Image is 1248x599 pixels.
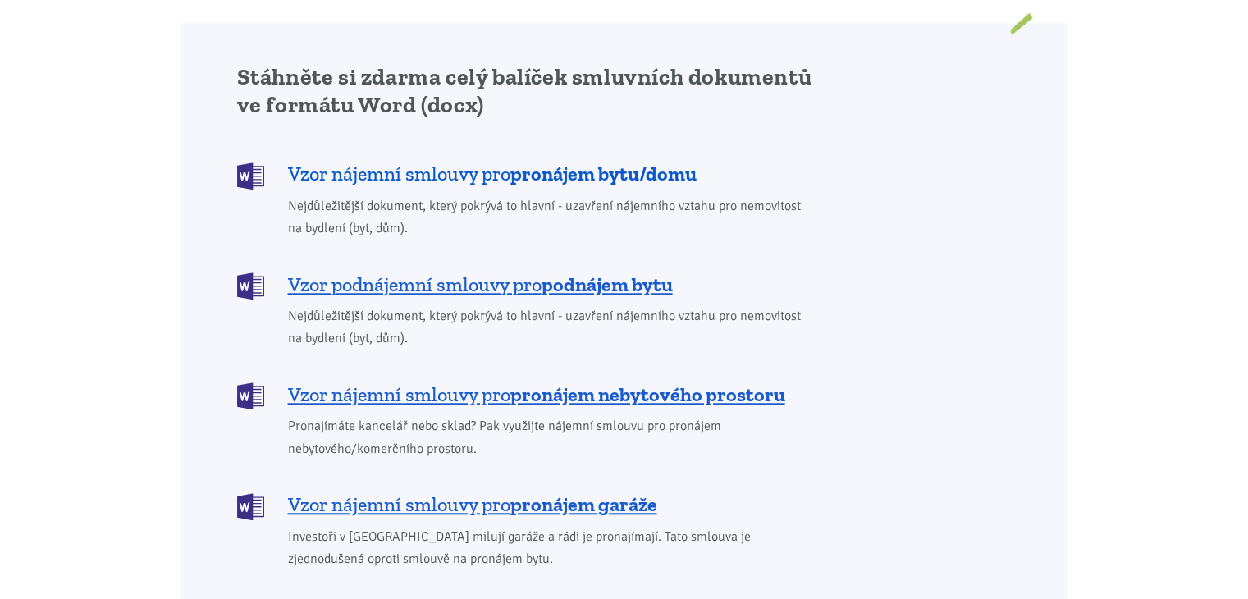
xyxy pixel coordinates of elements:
[510,162,697,185] b: pronájem bytu/domu
[237,382,264,409] img: DOCX (Word)
[288,161,697,187] span: Vzor nájemní smlouvy pro
[510,382,785,406] b: pronájem nebytového prostoru
[237,162,264,190] img: DOCX (Word)
[288,195,812,240] span: Nejdůležitější dokument, který pokrývá to hlavní - uzavření nájemního vztahu pro nemovitost na by...
[237,492,812,519] a: Vzor nájemní smlouvy propronájem garáže
[542,272,673,296] b: podnájem bytu
[288,382,785,408] span: Vzor nájemní smlouvy pro
[288,415,812,460] span: Pronajímáte kancelář nebo sklad? Pak využijte nájemní smlouvu pro pronájem nebytového/komerčního ...
[510,492,657,516] b: pronájem garáže
[237,381,812,408] a: Vzor nájemní smlouvy propronájem nebytového prostoru
[237,271,812,298] a: Vzor podnájemní smlouvy propodnájem bytu
[288,272,673,298] span: Vzor podnájemní smlouvy pro
[288,526,812,570] span: Investoři v [GEOGRAPHIC_DATA] milují garáže a rádi je pronajímají. Tato smlouva je zjednodušená o...
[237,272,264,299] img: DOCX (Word)
[288,305,812,350] span: Nejdůležitější dokument, který pokrývá to hlavní - uzavření nájemního vztahu pro nemovitost na by...
[237,161,812,188] a: Vzor nájemní smlouvy propronájem bytu/domu
[288,492,657,518] span: Vzor nájemní smlouvy pro
[237,493,264,520] img: DOCX (Word)
[237,63,812,119] h2: Stáhněte si zdarma celý balíček smluvních dokumentů ve formátu Word (docx)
